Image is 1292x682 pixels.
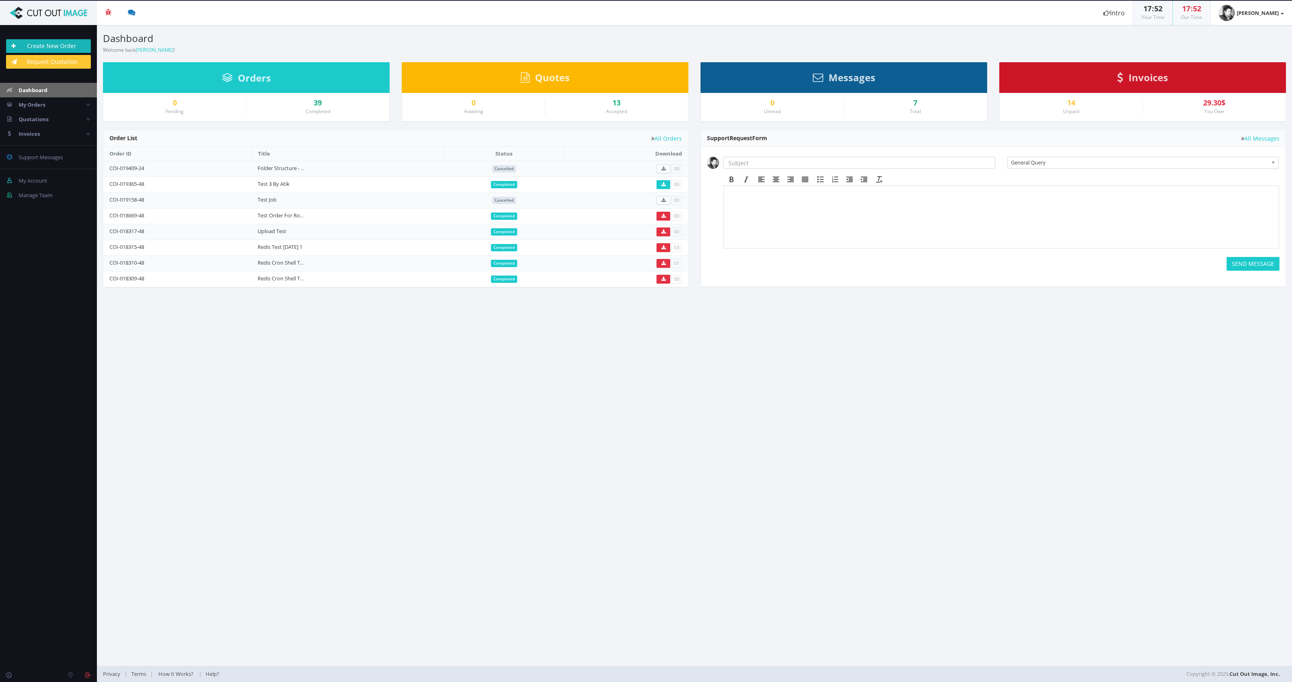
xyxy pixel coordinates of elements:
[1229,670,1280,678] a: Cut Out Image, Inc.
[103,147,252,161] th: Order ID
[1193,4,1201,13] span: 52
[730,134,752,142] span: Request
[651,135,682,141] a: All Orders
[764,108,781,115] small: Unread
[1227,257,1279,271] button: SEND MESSAGE
[828,174,842,185] div: Numbered list
[109,180,144,187] a: COI-019365-48
[258,259,329,266] a: Redis Cron Shell Test 5 By Atik
[813,76,875,83] a: Messages
[707,99,837,107] a: 0
[6,39,91,53] a: Create New Order
[492,165,516,173] span: Cancelled
[306,108,330,115] small: Completed
[258,243,302,250] a: Redis Test [DATE] 1
[103,670,124,678] a: Privacy
[910,108,921,115] small: Total
[109,99,240,107] a: 0
[535,71,570,84] span: Quotes
[828,71,875,84] span: Messages
[258,180,289,187] a: Test 3 By Atik
[6,7,91,19] img: Cut Out Image
[443,147,564,161] th: Status
[1141,14,1164,21] small: Your Time
[1181,14,1202,21] small: Our Time
[109,275,144,282] a: COI-018309-48
[551,99,682,107] a: 13
[707,134,767,142] span: Support Form
[222,76,271,83] a: Orders
[724,186,1279,248] iframe: Rich Text Area. Press ALT-F9 for menu. Press ALT-F10 for toolbar. Press ALT-0 for help
[109,243,144,250] a: COI-018315-48
[252,99,383,107] a: 39
[491,228,517,236] span: Completed
[707,157,719,169] img: timthumb.php
[103,33,688,44] h3: Dashboard
[19,154,63,161] span: Support Messages
[19,130,40,137] span: Invoices
[1210,1,1292,25] a: [PERSON_NAME]
[103,46,175,53] small: Welcome back !
[127,670,150,678] a: Terms
[1011,157,1268,168] span: General Query
[857,174,871,185] div: Increase indent
[238,71,271,84] span: Orders
[491,244,517,251] span: Completed
[769,174,783,185] div: Align center
[564,147,688,161] th: Download
[723,157,995,169] input: Subject
[19,101,45,108] span: My Orders
[724,174,739,185] div: Bold
[258,227,286,235] a: Upload Test
[813,174,828,185] div: Bullet list
[872,174,887,185] div: Clear formatting
[103,666,891,682] div: | | |
[492,197,516,204] span: Cancelled
[1006,99,1136,107] a: 14
[464,108,483,115] small: Awaiting
[1095,1,1133,25] a: Intro
[1154,4,1162,13] span: 52
[153,670,199,678] a: How It Works?
[258,196,277,203] a: Test Job
[1149,99,1279,107] div: 29.30$
[109,134,137,142] span: Order List
[19,177,47,184] span: My Account
[491,213,517,220] span: Completed
[19,86,47,94] span: Dashboard
[783,174,798,185] div: Align right
[258,212,309,219] a: Test Order For Robiul
[258,164,315,172] a: Folder Structure - Test 1
[1219,5,1235,21] img: timthumb.php
[19,116,48,123] span: Quotations
[850,99,981,107] div: 7
[1190,4,1193,13] span: :
[1182,4,1190,13] span: 17
[408,99,539,107] a: 0
[109,227,144,235] a: COI-018317-48
[6,55,91,69] a: Request Quotation
[19,192,52,199] span: Manage Team
[109,196,144,203] a: COI-019158-48
[1063,108,1079,115] small: Unpaid
[201,670,223,678] a: Help?
[136,46,174,53] a: [PERSON_NAME]
[258,275,329,282] a: Redis Cron Shell Test 4 By Atik
[491,181,517,188] span: Completed
[158,670,193,678] span: How It Works?
[1204,108,1224,115] small: You Owe
[109,212,144,219] a: COI-018669-48
[1151,4,1154,13] span: :
[109,164,144,172] a: COI-019409-24
[1241,135,1279,141] a: All Messages
[166,108,184,115] small: Pending
[842,174,857,185] div: Decrease indent
[1117,76,1168,83] a: Invoices
[739,174,753,185] div: Italic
